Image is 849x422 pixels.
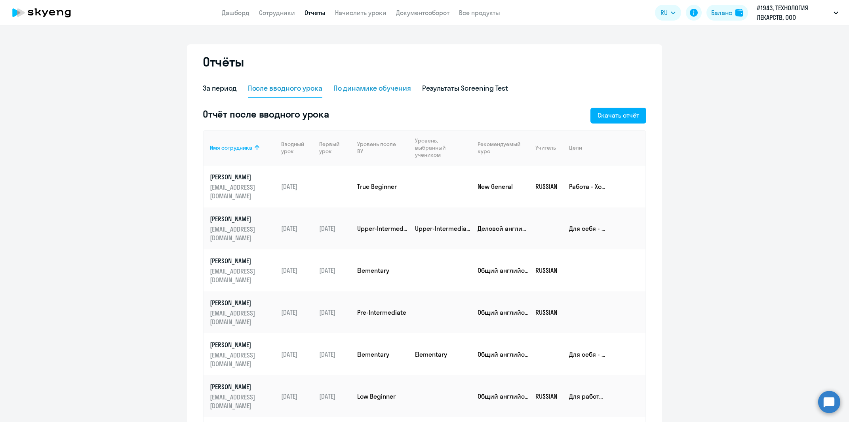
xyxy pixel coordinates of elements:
[529,291,563,333] td: RUSSIAN
[409,333,471,375] td: Elementary
[281,224,313,233] p: [DATE]
[711,8,732,17] div: Баланс
[319,266,351,275] p: [DATE]
[415,137,471,158] div: Уровень, выбранный учеником
[478,141,529,155] div: Рекомендуемый курс
[351,375,409,417] td: Low Beginner
[351,291,409,333] td: Pre-Intermediate
[422,83,508,93] div: Результаты Screening Test
[210,340,275,349] p: [PERSON_NAME]
[319,308,351,317] p: [DATE]
[569,144,582,151] div: Цели
[535,144,556,151] div: Учитель
[357,141,409,155] div: Уровень после ВУ
[259,9,295,17] a: Сотрудники
[210,257,275,284] a: [PERSON_NAME][EMAIL_ADDRESS][DOMAIN_NAME]
[351,165,409,207] td: True Beginner
[757,3,830,22] p: #1943, ТЕХНОЛОГИЯ ЛЕКАРСТВ, ООО
[210,144,275,151] div: Имя сотрудника
[319,224,351,233] p: [DATE]
[655,5,681,21] button: RU
[569,182,606,191] p: Работа - Хочется свободно и легко общаться с коллегами из разных стран; Путешествия - Общаться с ...
[210,215,275,242] a: [PERSON_NAME][EMAIL_ADDRESS][DOMAIN_NAME]
[210,298,275,326] a: [PERSON_NAME][EMAIL_ADDRESS][DOMAIN_NAME]
[281,141,313,155] div: Вводный урок
[210,173,275,200] a: [PERSON_NAME][EMAIL_ADDRESS][DOMAIN_NAME]
[210,257,275,265] p: [PERSON_NAME]
[319,141,345,155] div: Первый урок
[569,392,606,401] p: Для работы, Для себя
[203,83,237,93] div: За период
[203,108,329,120] h5: Отчёт после вводного урока
[210,382,275,410] a: [PERSON_NAME][EMAIL_ADDRESS][DOMAIN_NAME]
[319,141,351,155] div: Первый урок
[409,207,471,249] td: Upper-Intermediate
[281,308,313,317] p: [DATE]
[478,266,529,275] p: Общий английский
[210,351,275,368] p: [EMAIL_ADDRESS][DOMAIN_NAME]
[210,215,275,223] p: [PERSON_NAME]
[351,249,409,291] td: Elementary
[478,392,529,401] p: Общий английский
[335,9,386,17] a: Начислить уроки
[248,83,322,93] div: После вводного урока
[210,382,275,391] p: [PERSON_NAME]
[210,298,275,307] p: [PERSON_NAME]
[357,141,402,155] div: Уровень после ВУ
[210,183,275,200] p: [EMAIL_ADDRESS][DOMAIN_NAME]
[281,141,307,155] div: Вводный урок
[351,333,409,375] td: Elementary
[305,9,326,17] a: Отчеты
[351,207,409,249] td: Upper-Intermediate
[661,8,668,17] span: RU
[478,182,529,191] p: New General
[529,249,563,291] td: RUSSIAN
[415,137,466,158] div: Уровень, выбранный учеником
[210,225,275,242] p: [EMAIL_ADDRESS][DOMAIN_NAME]
[529,375,563,417] td: RUSSIAN
[396,9,449,17] a: Документооборот
[210,144,252,151] div: Имя сотрудника
[281,266,313,275] p: [DATE]
[590,108,646,124] button: Скачать отчёт
[478,308,529,317] p: Общий английский
[753,3,842,22] button: #1943, ТЕХНОЛОГИЯ ЛЕКАРСТВ, ООО
[535,144,563,151] div: Учитель
[319,350,351,359] p: [DATE]
[210,173,275,181] p: [PERSON_NAME]
[319,392,351,401] p: [DATE]
[598,110,639,120] div: Скачать отчёт
[333,83,411,93] div: По динамике обучения
[281,182,313,191] p: [DATE]
[210,309,275,326] p: [EMAIL_ADDRESS][DOMAIN_NAME]
[569,350,606,359] p: Для себя - Фильмы и сериалы в оригинале, понимать тексты и смысл любимых песен; Путешествия - Общ...
[478,141,523,155] div: Рекомендуемый курс
[706,5,748,21] button: Балансbalance
[478,350,529,359] p: Общий английский
[478,224,529,233] p: Деловой английский
[210,267,275,284] p: [EMAIL_ADDRESS][DOMAIN_NAME]
[569,224,606,233] p: Для себя - Фильмы и сериалы в оригинале, понимать тексты и смысл любимых песен; Для себя - самора...
[210,340,275,368] a: [PERSON_NAME][EMAIL_ADDRESS][DOMAIN_NAME]
[529,165,563,207] td: RUSSIAN
[281,392,313,401] p: [DATE]
[203,54,244,70] h2: Отчёты
[222,9,249,17] a: Дашборд
[735,9,743,17] img: balance
[569,144,639,151] div: Цели
[281,350,313,359] p: [DATE]
[210,393,275,410] p: [EMAIL_ADDRESS][DOMAIN_NAME]
[459,9,500,17] a: Все продукты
